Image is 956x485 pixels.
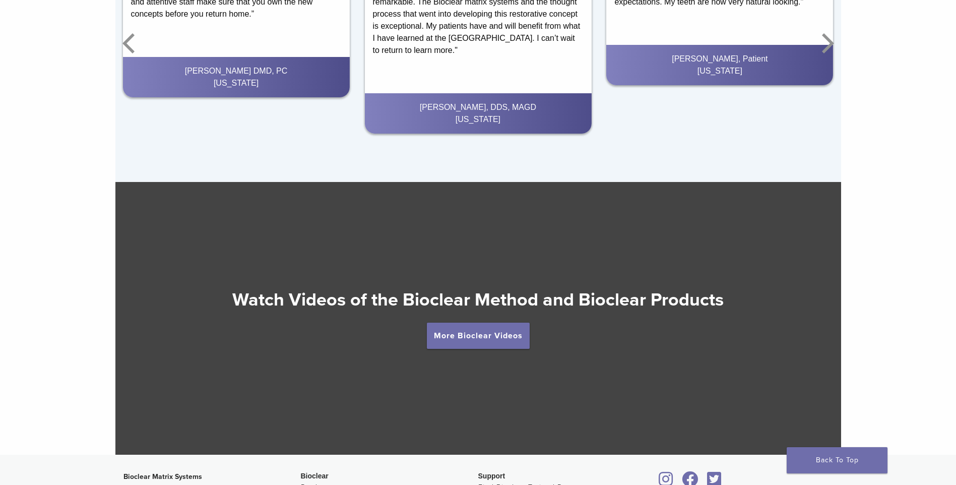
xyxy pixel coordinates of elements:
[816,13,836,74] button: Next
[372,113,583,126] div: [US_STATE]
[123,472,202,481] strong: Bioclear Matrix Systems
[478,472,505,480] span: Support
[115,288,841,312] h2: Watch Videos of the Bioclear Method and Bioclear Products
[614,65,825,77] div: [US_STATE]
[131,65,342,77] div: [PERSON_NAME] DMD, PC
[787,447,887,473] a: Back To Top
[120,13,141,74] button: Previous
[301,472,329,480] span: Bioclear
[427,323,530,349] a: More Bioclear Videos
[614,53,825,65] div: [PERSON_NAME], Patient
[372,101,583,113] div: [PERSON_NAME], DDS, MAGD
[131,77,342,89] div: [US_STATE]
